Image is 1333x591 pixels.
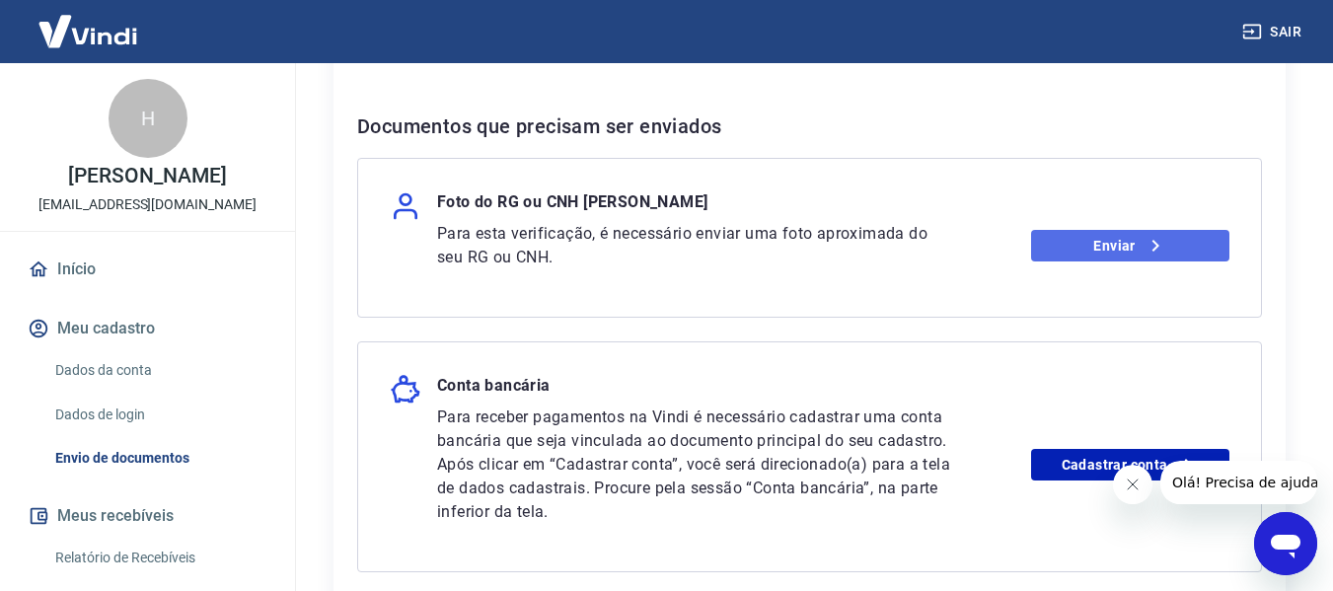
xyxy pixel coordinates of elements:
[1031,230,1229,261] a: Enviar
[109,79,187,158] div: H
[12,14,166,30] span: Olá! Precisa de ajuda?
[1031,449,1229,480] a: Cadastrar conta
[390,374,421,406] img: money_pork.0c50a358b6dafb15dddc3eea48f23780.svg
[437,374,551,406] p: Conta bancária
[68,166,226,186] p: [PERSON_NAME]
[437,222,952,269] p: Para esta verificação, é necessário enviar uma foto aproximada do seu RG ou CNH.
[357,111,1262,142] h6: Documentos que precisam ser enviados
[390,190,421,222] img: user.af206f65c40a7206969b71a29f56cfb7.svg
[24,1,152,61] img: Vindi
[1238,14,1309,50] button: Sair
[47,538,271,578] a: Relatório de Recebíveis
[1113,465,1152,504] iframe: Fechar mensagem
[24,307,271,350] button: Meu cadastro
[1254,512,1317,575] iframe: Botão para abrir a janela de mensagens
[437,406,952,453] p: Para receber pagamentos na Vindi é necessário cadastrar uma conta bancária que seja vinculada ao ...
[24,248,271,291] a: Início
[47,438,271,479] a: Envio de documentos
[38,194,257,215] p: [EMAIL_ADDRESS][DOMAIN_NAME]
[1160,461,1317,504] iframe: Mensagem da empresa
[437,453,952,524] p: Após clicar em “Cadastrar conta”, você será direcionado(a) para a tela de dados cadastrais. Procu...
[24,494,271,538] button: Meus recebíveis
[47,350,271,391] a: Dados da conta
[47,395,271,435] a: Dados de login
[437,190,707,222] p: Foto do RG ou CNH [PERSON_NAME]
